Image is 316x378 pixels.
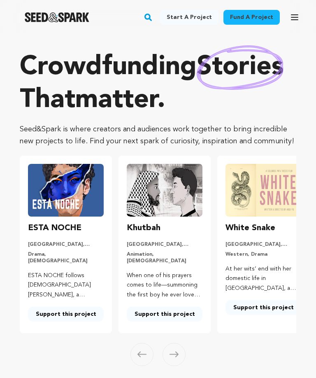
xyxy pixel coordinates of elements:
img: ESTA NOCHE image [28,164,104,217]
a: Support this project [28,307,104,322]
span: matter [75,87,157,114]
p: Animation, [DEMOGRAPHIC_DATA] [127,251,202,264]
a: Start a project [160,10,218,25]
p: Drama, [DEMOGRAPHIC_DATA] [28,251,104,264]
p: ESTA NOCHE follows [DEMOGRAPHIC_DATA] [PERSON_NAME], a [DEMOGRAPHIC_DATA], homeless runaway, conf... [28,271,104,300]
h3: Khutbah [127,222,160,235]
a: Support this project [127,307,202,322]
p: When one of his prayers comes to life—summoning the first boy he ever loved—a closeted [PERSON_NA... [127,271,202,300]
p: [GEOGRAPHIC_DATA], [US_STATE] | Film Short [225,241,301,248]
p: [GEOGRAPHIC_DATA], [US_STATE] | Film Short [28,241,104,248]
h3: White Snake [225,222,275,235]
p: Western, Drama [225,251,301,258]
p: At her wits’ end with her domestic life in [GEOGRAPHIC_DATA], a [DEMOGRAPHIC_DATA] immigrant moth... [225,264,301,294]
p: Crowdfunding that . [20,51,296,117]
p: Seed&Spark is where creators and audiences work together to bring incredible new projects to life... [20,124,296,147]
a: Support this project [225,300,301,315]
img: Seed&Spark Logo Dark Mode [25,12,89,22]
a: Fund a project [223,10,280,25]
a: Seed&Spark Homepage [25,12,89,22]
img: hand sketched image [197,45,283,90]
p: [GEOGRAPHIC_DATA], [US_STATE] | Film Short [127,241,202,248]
img: White Snake image [225,164,301,217]
img: Khutbah image [127,164,202,217]
h3: ESTA NOCHE [28,222,81,235]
